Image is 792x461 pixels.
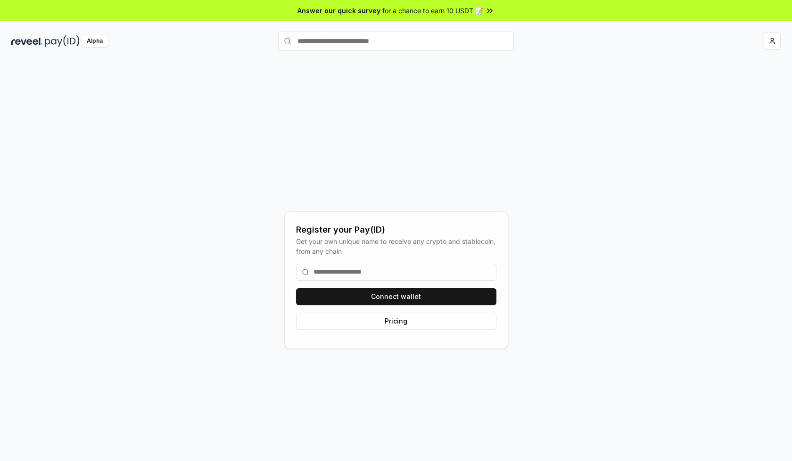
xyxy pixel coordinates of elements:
[296,313,496,330] button: Pricing
[45,35,80,47] img: pay_id
[11,35,43,47] img: reveel_dark
[296,236,496,256] div: Get your own unique name to receive any crypto and stablecoin, from any chain
[296,288,496,305] button: Connect wallet
[82,35,108,47] div: Alpha
[296,223,496,236] div: Register your Pay(ID)
[297,6,380,16] span: Answer our quick survey
[382,6,483,16] span: for a chance to earn 10 USDT 📝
